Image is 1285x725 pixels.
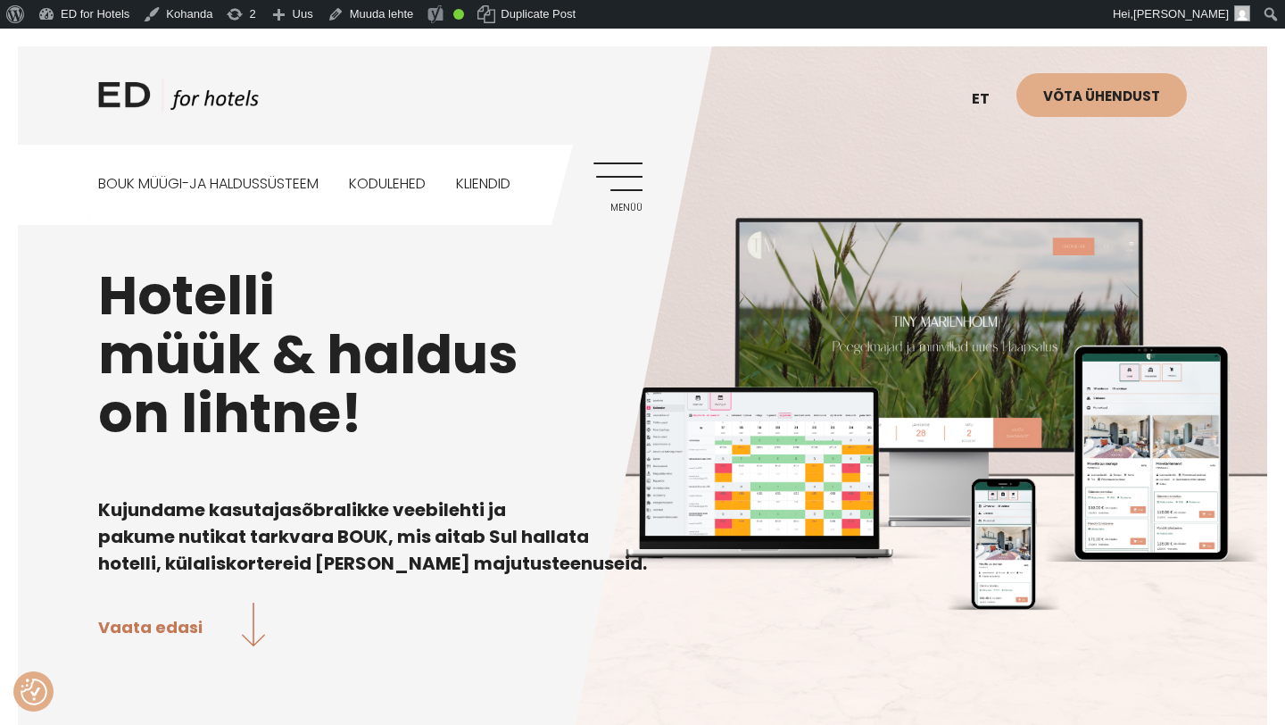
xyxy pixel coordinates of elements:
[593,203,642,213] span: Menüü
[453,9,464,20] div: Good
[98,497,647,576] b: Kujundame kasutajasõbralikke veebilehti ja pakume nutikat tarkvara BOUK, mis aitab Sul hallata ho...
[21,679,47,705] img: Revisit consent button
[98,266,1187,443] h1: Hotelli müük & haldus on lihtne!
[963,78,1016,121] a: et
[98,145,319,224] a: BOUK MÜÜGI-JA HALDUSSÜSTEEM
[1133,7,1229,21] span: [PERSON_NAME]
[98,78,259,122] a: ED HOTELS
[1016,73,1187,117] a: Võta ühendust
[21,679,47,705] button: Nõusolekueelistused
[456,145,510,224] a: Kliendid
[349,145,426,224] a: Kodulehed
[98,603,265,650] a: Vaata edasi
[593,162,642,212] a: Menüü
